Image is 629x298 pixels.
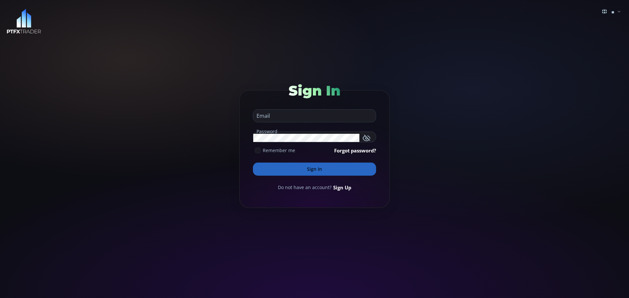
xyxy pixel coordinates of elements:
a: Sign Up [333,184,351,191]
span: Sign In [289,82,340,99]
span: Remember me [263,147,295,154]
img: LOGO [7,9,41,34]
div: Do not have an account? [253,184,376,191]
button: Sign In [253,163,376,176]
a: Forgot password? [334,147,376,154]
